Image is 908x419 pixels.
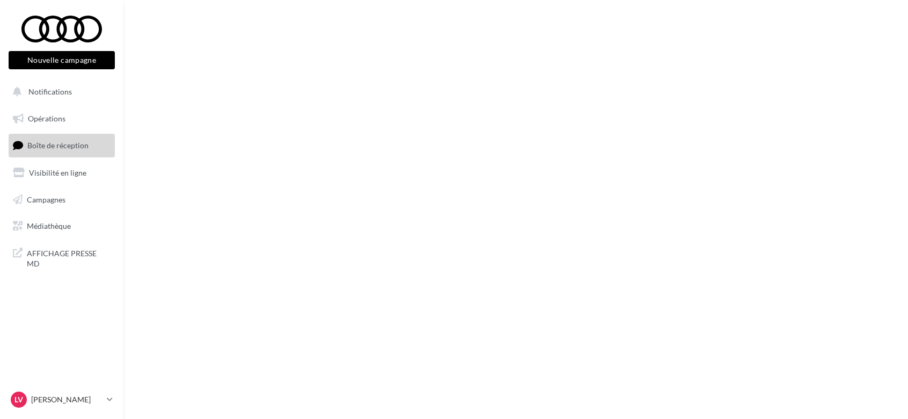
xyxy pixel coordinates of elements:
a: AFFICHAGE PRESSE MD [6,242,117,273]
span: Campagnes [27,194,65,204]
a: Opérations [6,107,117,130]
a: Boîte de réception [6,134,117,157]
a: Visibilité en ligne [6,162,117,184]
span: Visibilité en ligne [29,168,86,177]
button: Notifications [6,81,113,103]
p: [PERSON_NAME] [31,394,102,405]
a: LV [PERSON_NAME] [9,389,115,410]
span: Notifications [28,87,72,96]
button: Nouvelle campagne [9,51,115,69]
span: LV [14,394,23,405]
a: Médiathèque [6,215,117,237]
span: AFFICHAGE PRESSE MD [27,246,111,269]
span: Opérations [28,114,65,123]
span: Boîte de réception [27,141,89,150]
a: Campagnes [6,189,117,211]
span: Médiathèque [27,221,71,230]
